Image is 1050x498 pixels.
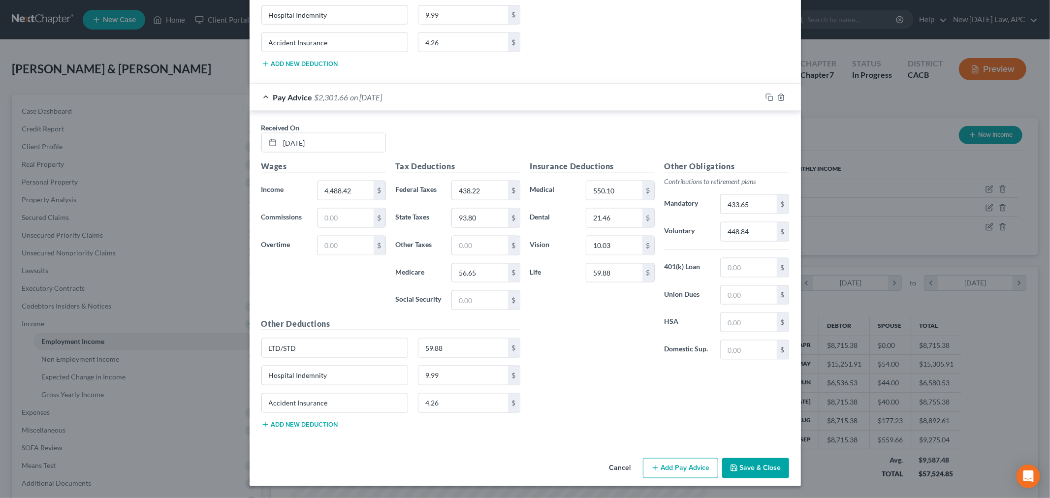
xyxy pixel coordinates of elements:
input: 0.00 [586,236,642,255]
div: $ [777,195,789,214]
h5: Insurance Deductions [530,160,655,173]
input: 0.00 [721,313,776,332]
div: $ [508,291,520,310]
input: 0.00 [418,394,508,412]
button: Save & Close [722,458,789,479]
div: $ [374,236,385,255]
label: Social Security [391,290,447,310]
input: Specify... [262,394,408,412]
label: Medicare [391,263,447,283]
label: Domestic Sup. [660,340,716,360]
label: Union Dues [660,285,716,305]
div: Open Intercom Messenger [1017,465,1040,488]
input: 0.00 [586,181,642,200]
label: Voluntary [660,222,716,242]
div: $ [508,209,520,227]
div: $ [777,286,789,305]
div: $ [508,339,520,357]
span: on [DATE] [350,93,382,102]
label: Life [525,263,581,283]
div: $ [777,313,789,332]
input: MM/DD/YYYY [280,133,385,152]
button: Add Pay Advice [643,458,718,479]
h5: Other Deductions [261,318,520,330]
input: 0.00 [452,291,508,310]
div: $ [508,366,520,385]
div: $ [642,236,654,255]
input: Specify... [262,6,408,25]
input: Specify... [262,33,408,52]
input: 0.00 [721,341,776,359]
span: Income [261,185,284,193]
p: Contributions to retirement plans [665,177,789,187]
input: 0.00 [586,209,642,227]
label: Commissions [256,208,313,228]
label: HSA [660,312,716,332]
div: $ [508,394,520,412]
label: 401(k) Loan [660,258,716,278]
div: $ [642,181,654,200]
label: Vision [525,236,581,255]
input: 0.00 [418,6,508,25]
input: 0.00 [721,286,776,305]
div: $ [508,236,520,255]
input: 0.00 [721,195,776,214]
label: Mandatory [660,194,716,214]
label: Other Taxes [391,236,447,255]
input: 0.00 [721,222,776,241]
input: 0.00 [418,339,508,357]
span: Received On [261,124,300,132]
div: $ [508,33,520,52]
input: Specify... [262,339,408,357]
button: Cancel [602,459,639,479]
h5: Tax Deductions [396,160,520,173]
label: Federal Taxes [391,181,447,200]
div: $ [642,264,654,282]
span: Pay Advice [273,93,313,102]
div: $ [777,258,789,277]
input: 0.00 [318,181,373,200]
h5: Wages [261,160,386,173]
span: $2,301.66 [315,93,349,102]
div: $ [374,181,385,200]
label: State Taxes [391,208,447,228]
h5: Other Obligations [665,160,789,173]
label: Medical [525,181,581,200]
div: $ [642,209,654,227]
div: $ [777,222,789,241]
input: 0.00 [721,258,776,277]
div: $ [508,181,520,200]
div: $ [508,264,520,282]
button: Add new deduction [261,421,338,429]
input: 0.00 [452,264,508,282]
label: Dental [525,208,581,228]
input: 0.00 [418,366,508,385]
input: 0.00 [318,236,373,255]
div: $ [777,341,789,359]
label: Overtime [256,236,313,255]
button: Add new deduction [261,60,338,68]
input: 0.00 [586,264,642,282]
input: 0.00 [318,209,373,227]
input: 0.00 [452,236,508,255]
input: Specify... [262,366,408,385]
input: 0.00 [452,209,508,227]
div: $ [508,6,520,25]
input: 0.00 [418,33,508,52]
input: 0.00 [452,181,508,200]
div: $ [374,209,385,227]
